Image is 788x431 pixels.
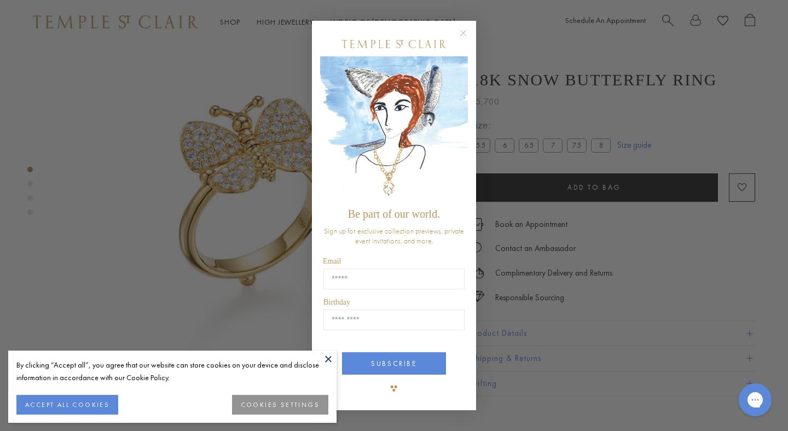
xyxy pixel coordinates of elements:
span: Email [323,257,341,265]
img: TSC [383,377,405,399]
button: COOKIES SETTINGS [232,395,328,415]
button: SUBSCRIBE [342,352,446,375]
button: Close dialog [462,32,476,45]
div: By clicking “Accept all”, you agree that our website can store cookies on your device and disclos... [16,359,328,384]
iframe: Gorgias live chat messenger [733,380,777,420]
span: Be part of our world. [348,208,440,220]
img: c4a9eb12-d91a-4d4a-8ee0-386386f4f338.jpeg [320,56,468,202]
img: Temple St. Clair [342,40,446,48]
span: Birthday [323,298,350,306]
button: ACCEPT ALL COOKIES [16,395,118,415]
span: Sign up for exclusive collection previews, private event invitations, and more. [324,226,464,246]
input: Email [323,269,465,289]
